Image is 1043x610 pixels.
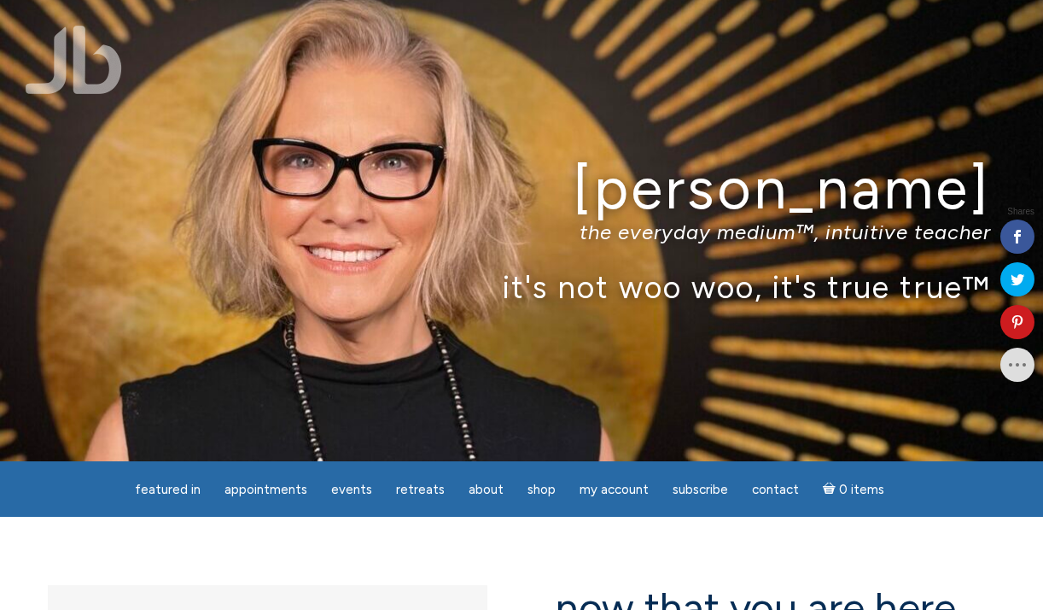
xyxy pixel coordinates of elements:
[214,473,318,507] a: Appointments
[135,482,201,497] span: featured in
[386,473,455,507] a: Retreats
[52,156,991,220] h1: [PERSON_NAME]
[458,473,514,507] a: About
[839,484,884,496] span: 0 items
[527,482,556,497] span: Shop
[125,473,211,507] a: featured in
[823,482,839,497] i: Cart
[331,482,372,497] span: Events
[52,220,991,244] p: the everyday medium™, intuitive teacher
[752,482,799,497] span: Contact
[26,26,122,94] img: Jamie Butler. The Everyday Medium
[52,268,991,305] p: it's not woo woo, it's true true™
[580,482,649,497] span: My Account
[813,472,894,507] a: Cart0 items
[517,473,566,507] a: Shop
[742,473,809,507] a: Contact
[224,482,307,497] span: Appointments
[396,482,445,497] span: Retreats
[673,482,728,497] span: Subscribe
[469,482,504,497] span: About
[569,473,659,507] a: My Account
[321,473,382,507] a: Events
[662,473,738,507] a: Subscribe
[1007,208,1034,216] span: Shares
